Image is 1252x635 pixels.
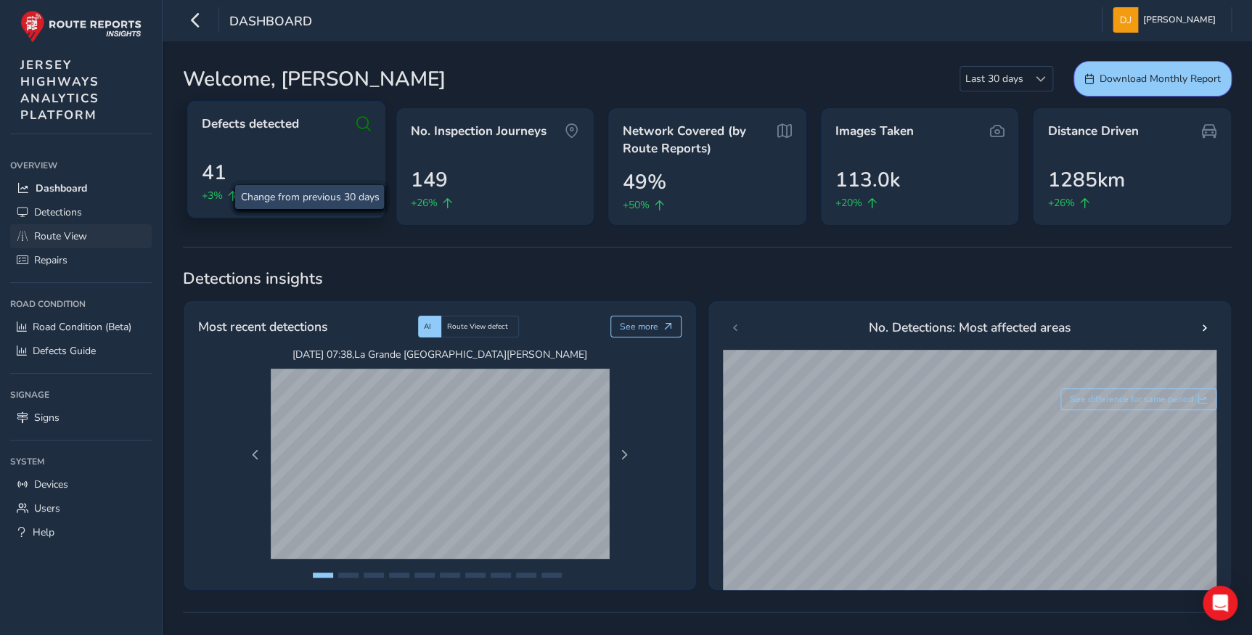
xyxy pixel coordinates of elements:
[10,200,152,224] a: Detections
[1060,388,1217,410] button: See difference for same period
[441,316,519,337] div: Route View defect
[10,384,152,406] div: Signage
[183,64,446,94] span: Welcome, [PERSON_NAME]
[202,188,223,203] span: +3%
[198,317,327,336] span: Most recent detections
[20,57,99,123] span: JERSEY HIGHWAYS ANALYTICS PLATFORM
[516,573,536,578] button: Page 9
[183,268,1232,290] span: Detections insights
[202,115,299,133] span: Defects detected
[271,348,609,361] span: [DATE] 07:38 , La Grande [GEOGRAPHIC_DATA][PERSON_NAME]
[623,197,650,213] span: +50%
[1047,165,1124,195] span: 1285km
[33,344,96,358] span: Defects Guide
[835,165,900,195] span: 113.0k
[20,10,142,43] img: rr logo
[338,573,359,578] button: Page 2
[313,573,333,578] button: Page 1
[10,293,152,315] div: Road Condition
[835,195,862,210] span: +20%
[10,451,152,472] div: System
[960,67,1028,91] span: Last 30 days
[411,195,438,210] span: +26%
[389,573,409,578] button: Page 4
[10,224,152,248] a: Route View
[34,253,67,267] span: Repairs
[614,445,634,465] button: Next Page
[10,406,152,430] a: Signs
[1100,72,1221,86] span: Download Monthly Report
[620,321,658,332] span: See more
[1047,123,1138,140] span: Distance Driven
[1113,7,1221,33] button: [PERSON_NAME]
[10,339,152,363] a: Defects Guide
[418,316,441,337] div: AI
[447,321,508,332] span: Route View defect
[34,205,82,219] span: Detections
[491,573,511,578] button: Page 8
[36,181,87,195] span: Dashboard
[10,155,152,176] div: Overview
[245,445,266,465] button: Previous Page
[364,573,384,578] button: Page 3
[10,472,152,496] a: Devices
[33,525,54,539] span: Help
[1073,61,1232,97] button: Download Monthly Report
[623,123,774,157] span: Network Covered (by Route Reports)
[541,573,562,578] button: Page 10
[1070,393,1193,405] span: See difference for same period
[1143,7,1216,33] span: [PERSON_NAME]
[465,573,486,578] button: Page 7
[229,12,312,33] span: Dashboard
[1113,7,1138,33] img: diamond-layout
[414,573,435,578] button: Page 5
[869,318,1071,337] span: No. Detections: Most affected areas
[34,229,87,243] span: Route View
[34,411,60,425] span: Signs
[34,478,68,491] span: Devices
[34,501,60,515] span: Users
[623,167,666,197] span: 49%
[1203,586,1237,620] div: Open Intercom Messenger
[411,123,547,140] span: No. Inspection Journeys
[10,176,152,200] a: Dashboard
[10,248,152,272] a: Repairs
[10,520,152,544] a: Help
[835,123,914,140] span: Images Taken
[1047,195,1074,210] span: +26%
[440,573,460,578] button: Page 6
[202,157,226,188] span: 41
[610,316,682,337] button: See more
[424,321,431,332] span: AI
[411,165,448,195] span: 149
[33,320,131,334] span: Road Condition (Beta)
[10,496,152,520] a: Users
[10,315,152,339] a: Road Condition (Beta)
